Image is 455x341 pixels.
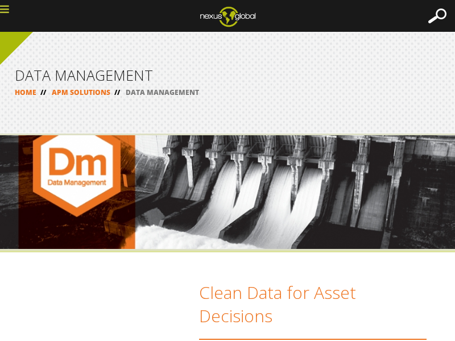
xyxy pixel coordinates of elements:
h2: Clean Data for Asset Decisions [199,281,427,340]
span: // [36,88,50,97]
a: HOME [15,88,36,97]
img: ng_logo_web [191,3,264,30]
h1: DATA MANAGEMENT [15,68,440,82]
a: APM SOLUTIONS [52,88,110,97]
span: // [110,88,124,97]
